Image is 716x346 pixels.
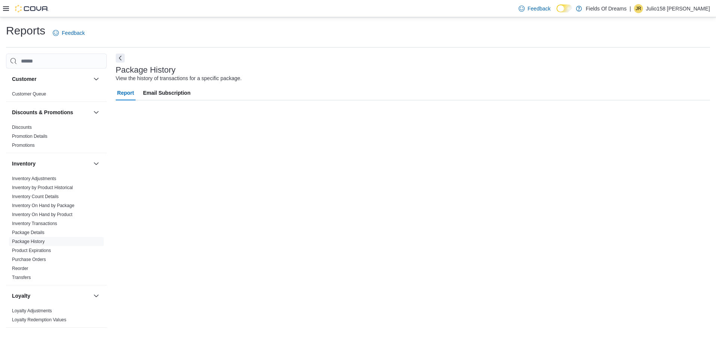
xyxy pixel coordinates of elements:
p: Julio158 [PERSON_NAME] [646,4,710,13]
input: Dark Mode [556,4,572,12]
a: Package Details [12,230,45,235]
span: Loyalty Adjustments [12,308,52,314]
a: Feedback [50,25,88,40]
span: Promotions [12,142,35,148]
span: Inventory Adjustments [12,176,56,182]
span: Inventory Count Details [12,194,59,200]
a: Discounts [12,125,32,130]
a: Inventory by Product Historical [12,185,73,190]
span: Reorder [12,265,28,271]
a: Inventory Transactions [12,221,57,226]
a: Loyalty Adjustments [12,308,52,313]
h3: Loyalty [12,292,30,300]
div: Customer [6,89,107,101]
button: Next [116,54,125,63]
a: Inventory On Hand by Product [12,212,72,217]
h1: Reports [6,23,45,38]
p: Fields Of Dreams [586,4,626,13]
span: Product Expirations [12,248,51,254]
a: Customer Queue [12,91,46,97]
span: Inventory On Hand by Product [12,212,72,218]
a: Feedback [516,1,553,16]
p: | [629,4,631,13]
a: Reorder [12,266,28,271]
div: Loyalty [6,306,107,327]
h3: Customer [12,75,36,83]
span: Discounts [12,124,32,130]
a: Loyalty Redemption Values [12,317,66,322]
span: Package Details [12,230,45,236]
span: Inventory On Hand by Package [12,203,75,209]
div: Inventory [6,174,107,285]
span: Purchase Orders [12,257,46,262]
button: Loyalty [92,291,101,300]
span: Package History [12,239,45,245]
span: Promotion Details [12,133,48,139]
a: Product Expirations [12,248,51,253]
a: Package History [12,239,45,244]
a: Inventory On Hand by Package [12,203,75,208]
h3: Package History [116,66,176,75]
div: View the history of transactions for a specific package. [116,75,242,82]
button: Loyalty [12,292,90,300]
span: Report [117,85,134,100]
h3: Discounts & Promotions [12,109,73,116]
button: Inventory [12,160,90,167]
span: Inventory by Product Historical [12,185,73,191]
a: Transfers [12,275,31,280]
span: JR [635,4,641,13]
button: Customer [12,75,90,83]
div: Julio158 Retana [634,4,643,13]
a: Promotions [12,143,35,148]
span: Transfers [12,274,31,280]
span: Loyalty Redemption Values [12,317,66,323]
button: Discounts & Promotions [92,108,101,117]
button: Discounts & Promotions [12,109,90,116]
a: Inventory Adjustments [12,176,56,181]
a: Promotion Details [12,134,48,139]
img: Cova [15,5,49,12]
span: Feedback [62,29,85,37]
h3: Inventory [12,160,36,167]
button: Inventory [92,159,101,168]
span: Feedback [528,5,550,12]
span: Inventory Transactions [12,221,57,227]
button: Customer [92,75,101,84]
div: Discounts & Promotions [6,123,107,153]
a: Inventory Count Details [12,194,59,199]
span: Email Subscription [143,85,191,100]
a: Purchase Orders [12,257,46,262]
